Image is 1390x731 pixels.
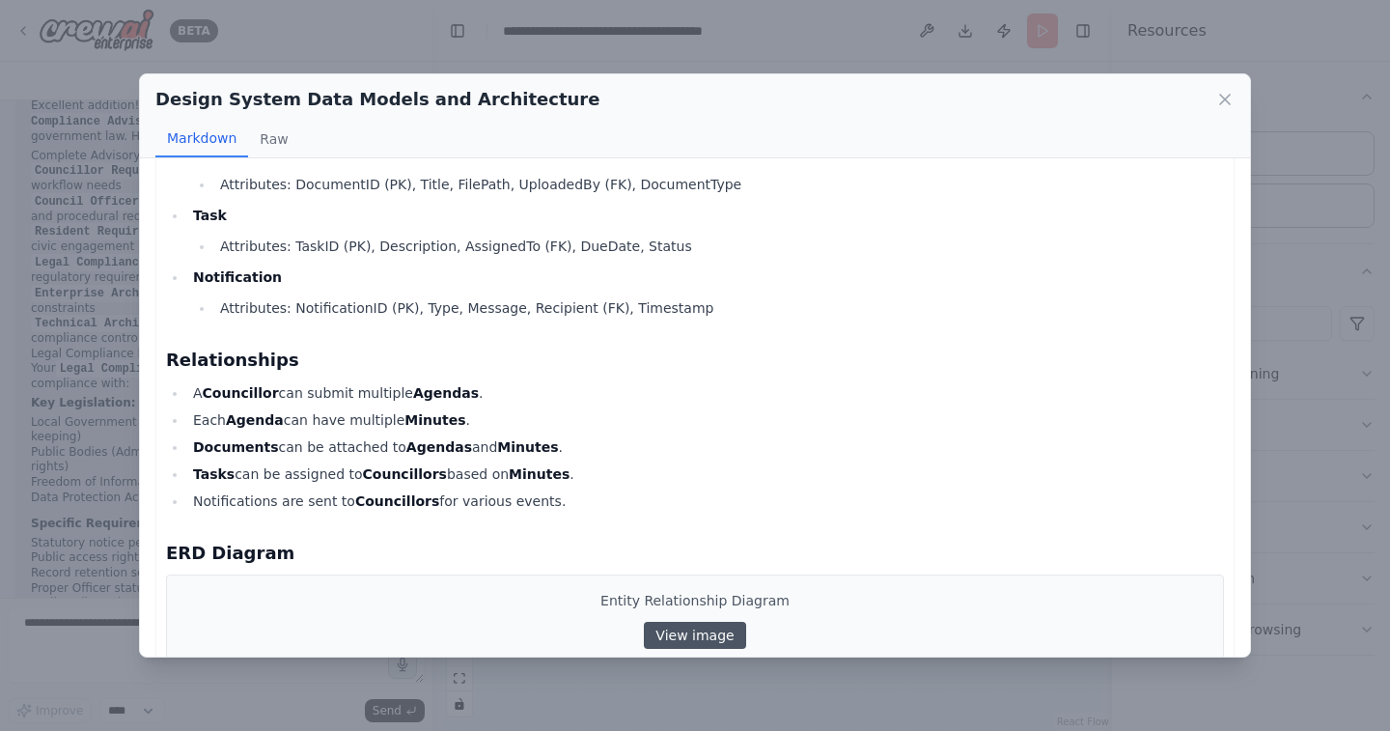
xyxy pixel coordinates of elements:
button: Markdown [155,121,248,157]
strong: Documents [193,439,279,455]
li: can be attached to and . [187,436,1224,459]
strong: Agendas [413,385,479,401]
h3: Relationships [166,347,1224,374]
h2: Design System Data Models and Architecture [155,86,599,113]
strong: Task [193,208,227,223]
strong: Minutes [404,412,465,428]
li: Attributes: NotificationID (PK), Type, Message, Recipient (FK), Timestamp [214,296,1224,320]
button: Raw [248,121,299,157]
strong: Tasks [193,466,235,482]
strong: Councillor [203,385,279,401]
strong: Minutes [497,439,558,455]
li: Notifications are sent to for various events. [187,490,1224,513]
strong: Agendas [406,439,472,455]
strong: Document [193,146,270,161]
li: Each can have multiple . [187,408,1224,432]
li: Attributes: DocumentID (PK), Title, FilePath, UploadedBy (FK), DocumentType [214,173,1224,196]
strong: Councillors [363,466,447,482]
a: View image [644,622,745,649]
h3: ERD Diagram [166,540,1224,567]
strong: Councillors [355,493,439,509]
strong: Notification [193,269,282,285]
strong: Agenda [226,412,284,428]
strong: Minutes [509,466,570,482]
li: Attributes: TaskID (PK), Description, AssignedTo (FK), DueDate, Status [214,235,1224,258]
li: A can submit multiple . [187,381,1224,405]
li: can be assigned to based on . [187,463,1224,486]
p: Entity Relationship Diagram [179,591,1211,610]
